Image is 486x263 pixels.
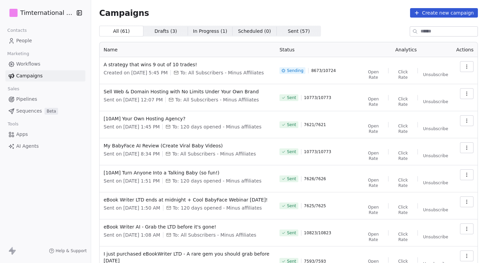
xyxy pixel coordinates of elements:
span: Unsubscribe [423,126,448,131]
span: Sent on [DATE] 12:07 PM [104,96,163,103]
a: SequencesBeta [5,105,85,117]
span: 7626 / 7626 [304,176,326,182]
span: Sending [287,68,303,73]
span: Campaigns [16,72,43,79]
span: Click Rate [394,123,412,134]
span: Click Rate [394,150,412,161]
span: eBook Writer AI - Grab the LTD before it's gone! [104,223,271,230]
span: 10773 / 10773 [304,149,331,154]
span: To: 120 days opened - Minus affiliates [173,205,262,211]
span: Marketing [4,49,32,59]
span: To: All Subscribers - Minus Affiliates [175,96,259,103]
span: People [16,37,32,44]
span: To: All Subscribers - Minus Affiliates [180,69,264,76]
span: Click Rate [394,96,412,107]
span: Created on [DATE] 5:45 PM [104,69,168,76]
th: Actions [452,42,478,57]
span: Campaigns [99,8,149,18]
span: Unsubscribe [423,180,448,186]
span: [10AM] Turn Anyone Into a Talking Baby (so fun!) [104,169,271,176]
span: Sent on [DATE] 1:50 AM [104,205,160,211]
span: Sent [287,203,296,209]
a: AI Agents [5,141,85,152]
a: Workflows [5,58,85,70]
span: Sent [287,95,296,100]
span: eBook Writer LTD ends at midnight + Cool BabyFace Webinar [DATE]! [104,196,271,203]
span: Beta [45,108,58,115]
span: Apps [16,131,28,138]
span: Sent [287,176,296,182]
span: Unsubscribe [423,234,448,240]
span: My BabyFace AI Review (Create Viral Baby Videos) [104,142,271,149]
span: 7625 / 7625 [304,203,326,209]
span: To: 120 days opened - Minus affiliates [172,177,261,184]
span: Open Rate [364,177,383,188]
span: Pipelines [16,96,37,103]
span: Sent [287,122,296,127]
span: In Progress ( 1 ) [193,28,227,35]
span: Sent on [DATE] 1:08 AM [104,232,160,238]
span: AI Agents [16,143,39,150]
span: Sent on [DATE] 1:51 PM [104,177,160,184]
span: [10AM] Your Own Hosting Agency? [104,115,271,122]
span: Click Rate [394,69,412,80]
span: Open Rate [364,232,383,242]
span: Tools [5,119,21,129]
span: Scheduled ( 0 ) [238,28,271,35]
th: Status [275,42,360,57]
span: Sent ( 57 ) [288,28,310,35]
span: To: All Subscribers - Minus Affiliates [172,150,256,157]
span: Unsubscribe [423,99,448,104]
span: 7621 / 7621 [304,122,326,127]
span: Sent [287,149,296,154]
span: Sequences [16,107,42,115]
span: Open Rate [364,150,383,161]
a: Apps [5,129,85,140]
span: Sent on [DATE] 8:34 PM [104,150,160,157]
span: Contacts [4,25,30,35]
button: Create new campaign [410,8,478,18]
span: Open Rate [364,123,383,134]
a: Campaigns [5,70,85,81]
span: 10773 / 10773 [304,95,331,100]
button: Timternational B.V. [8,7,72,19]
a: Pipelines [5,94,85,105]
span: 10823 / 10823 [304,230,331,236]
span: Help & Support [56,248,87,254]
span: Sent on [DATE] 1:45 PM [104,123,160,130]
span: Click Rate [394,177,412,188]
th: Analytics [360,42,452,57]
span: Unsubscribe [423,153,448,159]
a: Help & Support [49,248,87,254]
span: Timternational B.V. [20,8,74,17]
a: People [5,35,85,46]
span: Open Rate [364,205,383,215]
span: Drafts ( 3 ) [155,28,177,35]
span: Workflows [16,61,40,68]
span: Open Rate [364,69,383,80]
span: Click Rate [394,205,412,215]
span: 8673 / 10724 [311,68,336,73]
span: Sent [287,230,296,236]
span: Sell Web & Domain Hosting with No Limits Under Your Own Brand [104,88,271,95]
span: Sales [5,84,22,94]
span: Open Rate [364,96,383,107]
span: Unsubscribe [423,207,448,213]
span: Click Rate [394,232,412,242]
span: To: 120 days opened - Minus affiliates [172,123,261,130]
span: A strategy that wins 9 out of 10 trades! [104,61,271,68]
span: To: All Subscribers - Minus Affiliates [173,232,256,238]
span: Unsubscribe [423,72,448,77]
th: Name [100,42,275,57]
